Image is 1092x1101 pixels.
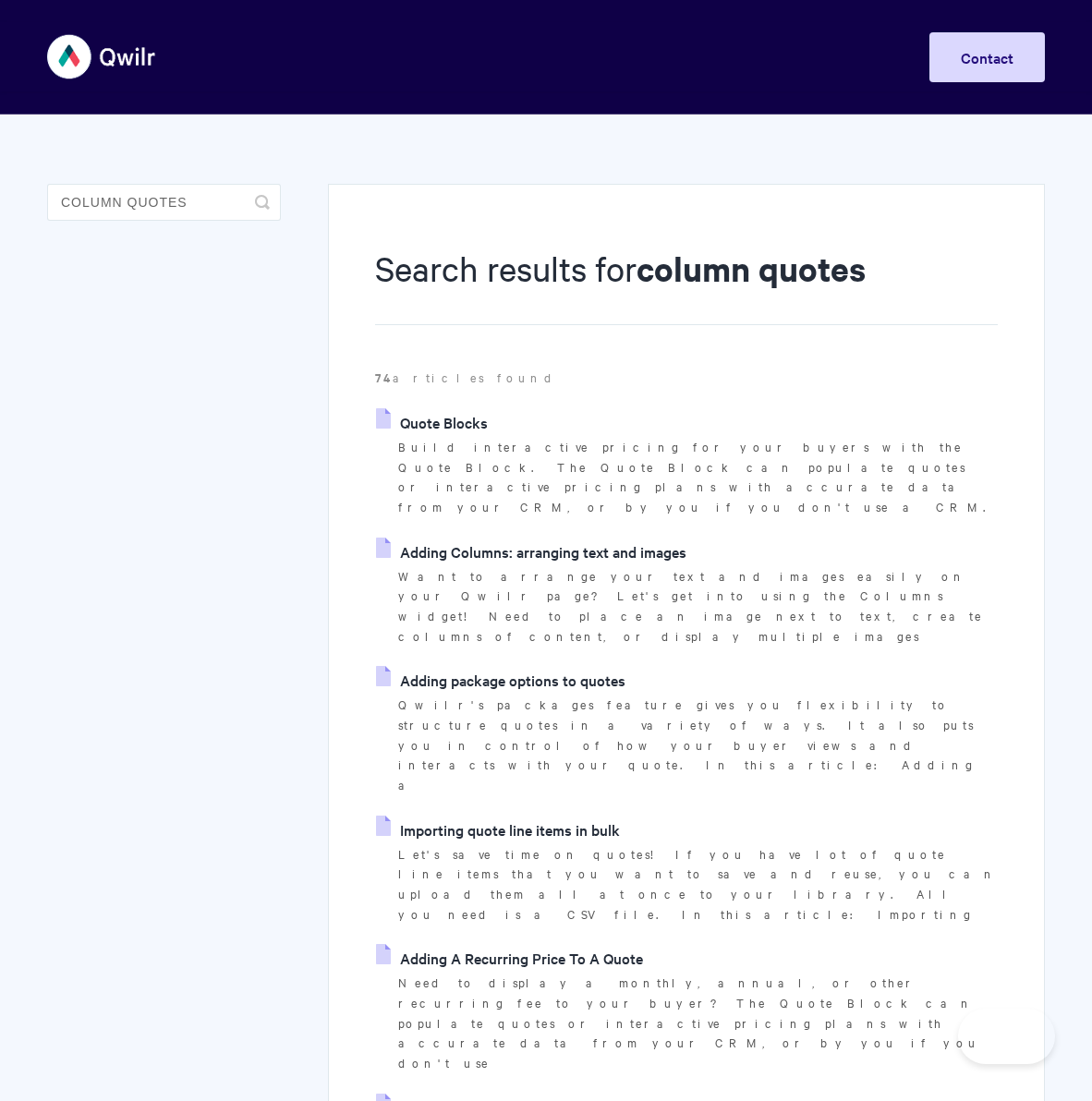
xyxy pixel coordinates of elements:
a: Adding A Recurring Price To A Quote [376,944,643,972]
iframe: Toggle Customer Support [958,1009,1055,1064]
a: Contact [929,32,1045,82]
h1: Search results for [375,245,998,325]
strong: 74 [375,369,393,386]
p: Let's save time on quotes! If you have lot of quote line items that you want to save and reuse, y... [398,844,998,925]
img: Qwilr Help Center [47,22,157,91]
p: Need to display a monthly, annual, or other recurring fee to your buyer? The Quote Block can popu... [398,973,998,1073]
p: Build interactive pricing for your buyers with the Quote Block. The Quote Block can populate quot... [398,437,998,517]
p: Qwilr's packages feature gives you flexibility to structure quotes in a variety of ways. It also ... [398,695,998,795]
p: articles found [375,368,998,388]
a: Adding Columns: arranging text and images [376,538,686,565]
a: Quote Blocks [376,408,488,436]
input: Search [47,184,281,221]
strong: column quotes [637,246,866,291]
p: Want to arrange your text and images easily on your Qwilr page? Let's get into using the Columns ... [398,566,998,647]
a: Importing quote line items in bulk [376,816,620,843]
a: Adding package options to quotes [376,666,625,694]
